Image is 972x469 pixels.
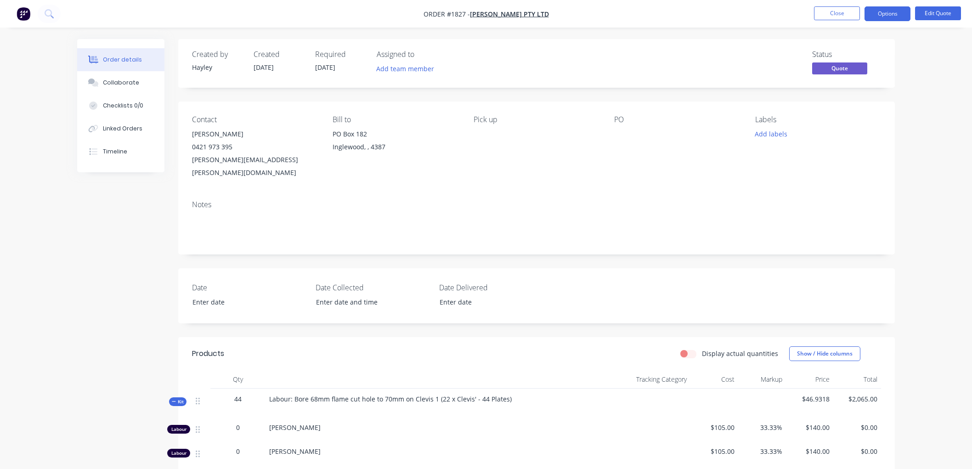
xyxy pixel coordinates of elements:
div: PO [614,115,740,124]
div: Bill to [333,115,458,124]
span: [PERSON_NAME] [269,423,321,432]
div: Linked Orders [103,124,142,133]
span: Quote [812,62,867,74]
div: Labour [167,425,190,434]
div: PO Box 182 [333,128,458,141]
input: Enter date [186,295,300,309]
span: $140.00 [790,446,830,456]
div: Required [315,50,366,59]
span: [DATE] [254,63,274,72]
span: 33.33% [742,423,782,432]
button: Edit Quote [915,6,961,20]
span: 0 [236,423,240,432]
span: $2,065.00 [837,394,877,404]
div: Status [812,50,881,59]
button: Checklists 0/0 [77,94,164,117]
div: Created [254,50,304,59]
div: [PERSON_NAME] [192,128,318,141]
span: 44 [234,394,242,404]
span: Kit [172,398,184,405]
span: 0 [236,446,240,456]
div: Tracking Category [587,370,690,389]
div: Timeline [103,147,127,156]
div: Labour [167,449,190,458]
div: Qty [210,370,266,389]
span: $140.00 [790,423,830,432]
label: Display actual quantities [702,349,778,358]
div: 0421 973 395 [192,141,318,153]
div: Checklists 0/0 [103,102,143,110]
img: Factory [17,7,30,21]
div: Notes [192,200,881,209]
div: Total [833,370,881,389]
div: [PERSON_NAME]0421 973 395[PERSON_NAME][EMAIL_ADDRESS][PERSON_NAME][DOMAIN_NAME] [192,128,318,179]
a: [PERSON_NAME] Pty Ltd [470,10,549,18]
span: $46.9318 [790,394,830,404]
label: Date [192,282,307,293]
span: $0.00 [837,446,877,456]
div: Markup [738,370,786,389]
div: Hayley [192,62,243,72]
button: Add labels [750,128,792,140]
span: $0.00 [837,423,877,432]
input: Enter date [433,295,548,309]
div: Labels [755,115,881,124]
button: Linked Orders [77,117,164,140]
button: Add team member [372,62,439,75]
label: Date Collected [316,282,430,293]
div: Created by [192,50,243,59]
div: Kit [169,397,186,406]
span: [DATE] [315,63,335,72]
div: PO Box 182Inglewood, , 4387 [333,128,458,157]
span: Labour: Bore 68mm flame cut hole to 70mm on Clevis 1 (22 x Clevis' - 44 Plates) [269,395,512,403]
div: [PERSON_NAME][EMAIL_ADDRESS][PERSON_NAME][DOMAIN_NAME] [192,153,318,179]
span: Order #1827 - [424,10,470,18]
div: Inglewood, , 4387 [333,141,458,153]
div: Pick up [474,115,599,124]
button: Timeline [77,140,164,163]
span: 33.33% [742,446,782,456]
label: Date Delivered [439,282,554,293]
span: [PERSON_NAME] [269,447,321,456]
button: Close [814,6,860,20]
div: Order details [103,56,142,64]
button: Collaborate [77,71,164,94]
button: Options [865,6,910,21]
div: Price [786,370,834,389]
div: Collaborate [103,79,139,87]
div: Assigned to [377,50,469,59]
input: Enter date and time [310,295,424,309]
div: Contact [192,115,318,124]
button: Show / Hide columns [789,346,860,361]
div: Products [192,348,224,359]
span: $105.00 [694,446,735,456]
span: $105.00 [694,423,735,432]
button: Add team member [377,62,439,75]
div: Cost [690,370,738,389]
button: Order details [77,48,164,71]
